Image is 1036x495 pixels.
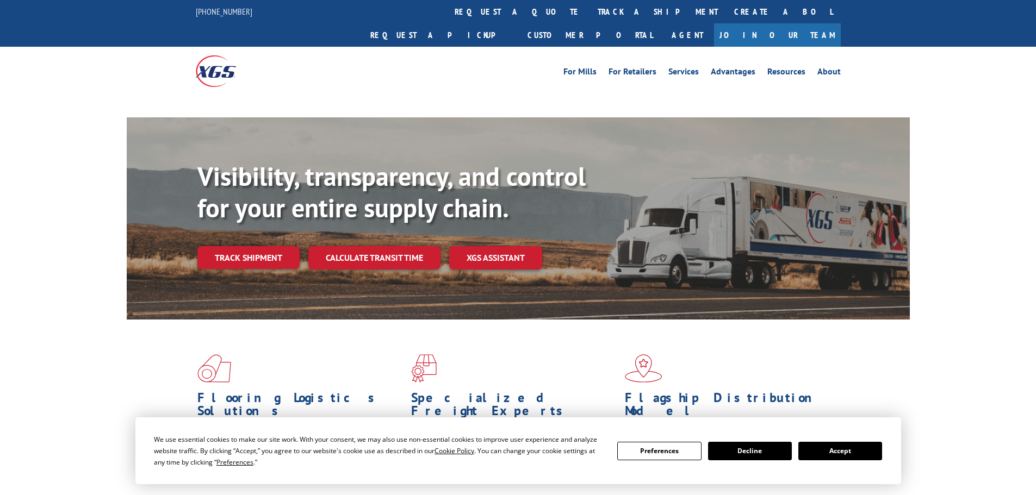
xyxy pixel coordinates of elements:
[135,417,901,484] div: Cookie Consent Prompt
[625,391,830,423] h1: Flagship Distribution Model
[411,391,617,423] h1: Specialized Freight Experts
[435,446,474,455] span: Cookie Policy
[197,391,403,423] h1: Flooring Logistics Solutions
[411,354,437,383] img: xgs-icon-focused-on-flooring-red
[449,246,542,270] a: XGS ASSISTANT
[362,23,519,47] a: Request a pickup
[708,442,792,460] button: Decline
[714,23,841,47] a: Join Our Team
[609,67,656,79] a: For Retailers
[197,246,300,269] a: Track shipment
[625,354,662,383] img: xgs-icon-flagship-distribution-model-red
[308,246,441,270] a: Calculate transit time
[197,354,231,383] img: xgs-icon-total-supply-chain-intelligence-red
[661,23,714,47] a: Agent
[519,23,661,47] a: Customer Portal
[798,442,882,460] button: Accept
[197,159,586,224] b: Visibility, transparency, and control for your entire supply chain.
[617,442,701,460] button: Preferences
[767,67,805,79] a: Resources
[563,67,597,79] a: For Mills
[711,67,755,79] a: Advantages
[817,67,841,79] a: About
[216,458,253,467] span: Preferences
[668,67,699,79] a: Services
[154,434,604,468] div: We use essential cookies to make our site work. With your consent, we may also use non-essential ...
[196,6,252,17] a: [PHONE_NUMBER]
